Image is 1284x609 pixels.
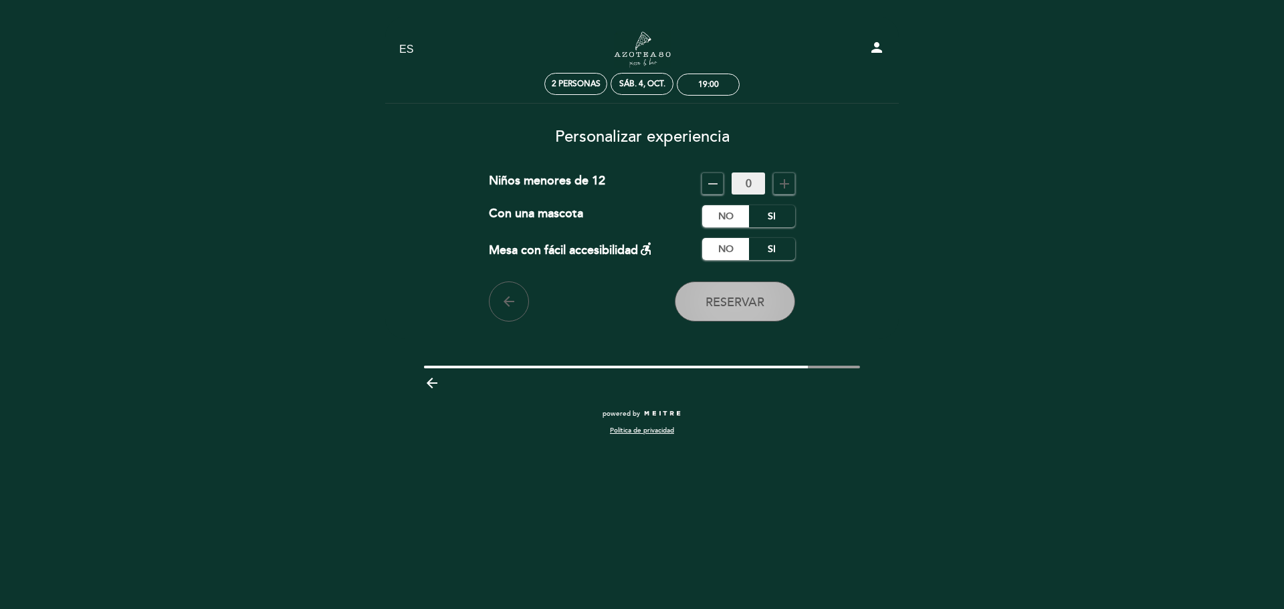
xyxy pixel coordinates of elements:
[675,281,795,322] button: Reservar
[748,205,795,227] label: Si
[558,31,726,68] a: Azotea 80
[638,241,654,257] i: accessible_forward
[610,426,674,435] a: Política de privacidad
[706,295,764,310] span: Reservar
[619,79,665,89] div: sáb. 4, oct.
[489,172,605,195] div: Niños menores de 12
[702,205,749,227] label: No
[702,238,749,260] label: No
[603,409,640,418] span: powered by
[489,281,529,322] button: arrow_back
[489,238,654,260] div: Mesa con fácil accesibilidad
[643,410,681,417] img: MEITRE
[555,127,730,146] span: Personalizar experiencia
[776,176,792,192] i: add
[552,79,601,89] span: 2 personas
[698,80,719,90] div: 19:00
[603,409,681,418] a: powered by
[869,39,885,55] i: person
[705,176,721,192] i: remove
[869,39,885,60] button: person
[489,205,583,227] div: Con una mascota
[501,293,517,310] i: arrow_back
[748,238,795,260] label: Si
[424,375,440,391] i: arrow_backward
